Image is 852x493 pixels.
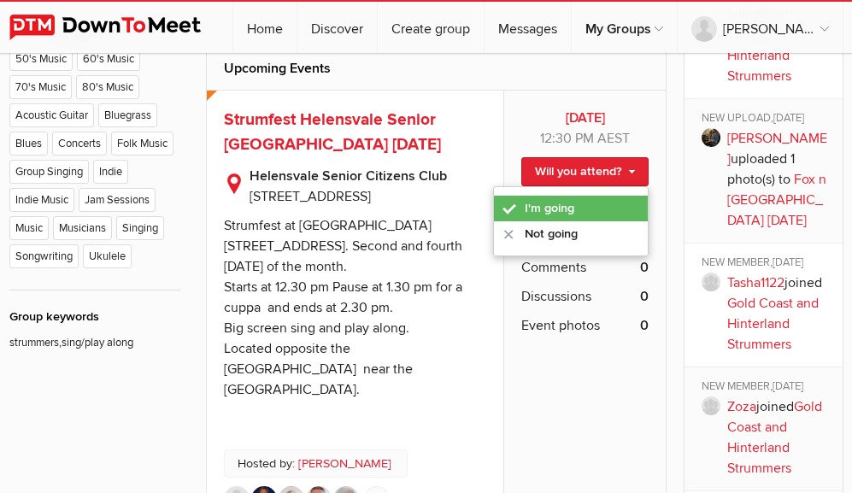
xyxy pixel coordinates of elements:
[224,48,649,89] h2: Upcoming Events
[9,326,180,351] p: strummers,sing/play along
[297,2,377,53] a: Discover
[494,196,648,221] a: I'm going
[773,379,803,393] span: [DATE]
[224,449,408,478] p: Hosted by:
[597,130,630,147] span: Australia/Brisbane
[773,255,803,269] span: [DATE]
[702,255,831,273] div: NEW MEMBER,
[521,108,649,128] b: [DATE]
[250,188,371,205] span: [STREET_ADDRESS]
[702,379,831,396] div: NEW MEMBER,
[702,111,831,128] div: NEW UPLOAD,
[640,315,649,336] b: 0
[494,221,648,247] a: Not going
[727,130,827,167] a: [PERSON_NAME]
[727,128,831,231] p: uploaded 1 photo(s) to
[727,396,831,478] p: joined
[521,257,586,278] span: Comments
[378,2,484,53] a: Create group
[727,398,756,415] a: Zoza
[224,217,462,419] div: Strumfest at [GEOGRAPHIC_DATA] [STREET_ADDRESS]. Second and fourth [DATE] of the month. Starts at...
[727,295,819,353] a: Gold Coast and Hinterland Strummers
[773,111,804,125] span: [DATE]
[298,455,391,473] a: [PERSON_NAME]
[521,157,649,186] a: Will you attend?
[224,109,441,155] a: Strumfest Helensvale Senior [GEOGRAPHIC_DATA] [DATE]
[678,2,843,53] a: [PERSON_NAME]
[521,286,591,307] span: Discussions
[727,171,826,229] a: Fox n [GEOGRAPHIC_DATA] [DATE]
[640,286,649,307] b: 0
[540,130,594,147] span: 12:30 PM
[521,315,600,336] span: Event photos
[640,257,649,278] b: 0
[9,308,180,326] div: Group keywords
[233,2,297,53] a: Home
[485,2,571,53] a: Messages
[572,2,677,53] a: My Groups
[727,274,784,291] a: Tasha1122
[727,273,831,355] p: joined
[250,166,487,186] b: Helensvale Senior Citizens Club
[9,15,227,40] img: DownToMeet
